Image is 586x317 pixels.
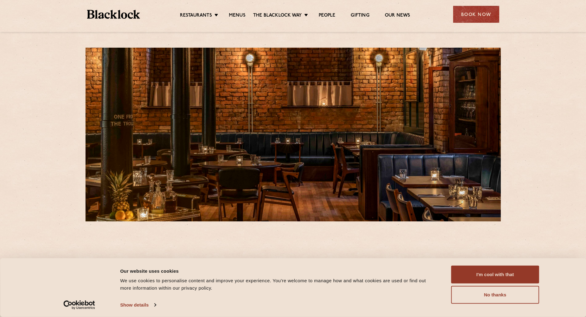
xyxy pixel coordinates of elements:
a: People [319,13,335,19]
button: I'm cool with that [451,266,539,283]
a: Our News [385,13,410,19]
a: Usercentrics Cookiebot - opens in a new window [52,300,106,310]
img: BL_Textured_Logo-footer-cropped.svg [87,10,140,19]
a: The Blacklock Way [253,13,302,19]
a: Menus [229,13,245,19]
a: Gifting [351,13,369,19]
div: Book Now [453,6,499,23]
div: We use cookies to personalise content and improve your experience. You're welcome to manage how a... [120,277,437,292]
a: Show details [120,300,156,310]
a: Restaurants [180,13,212,19]
div: Our website uses cookies [120,267,437,275]
button: No thanks [451,286,539,304]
